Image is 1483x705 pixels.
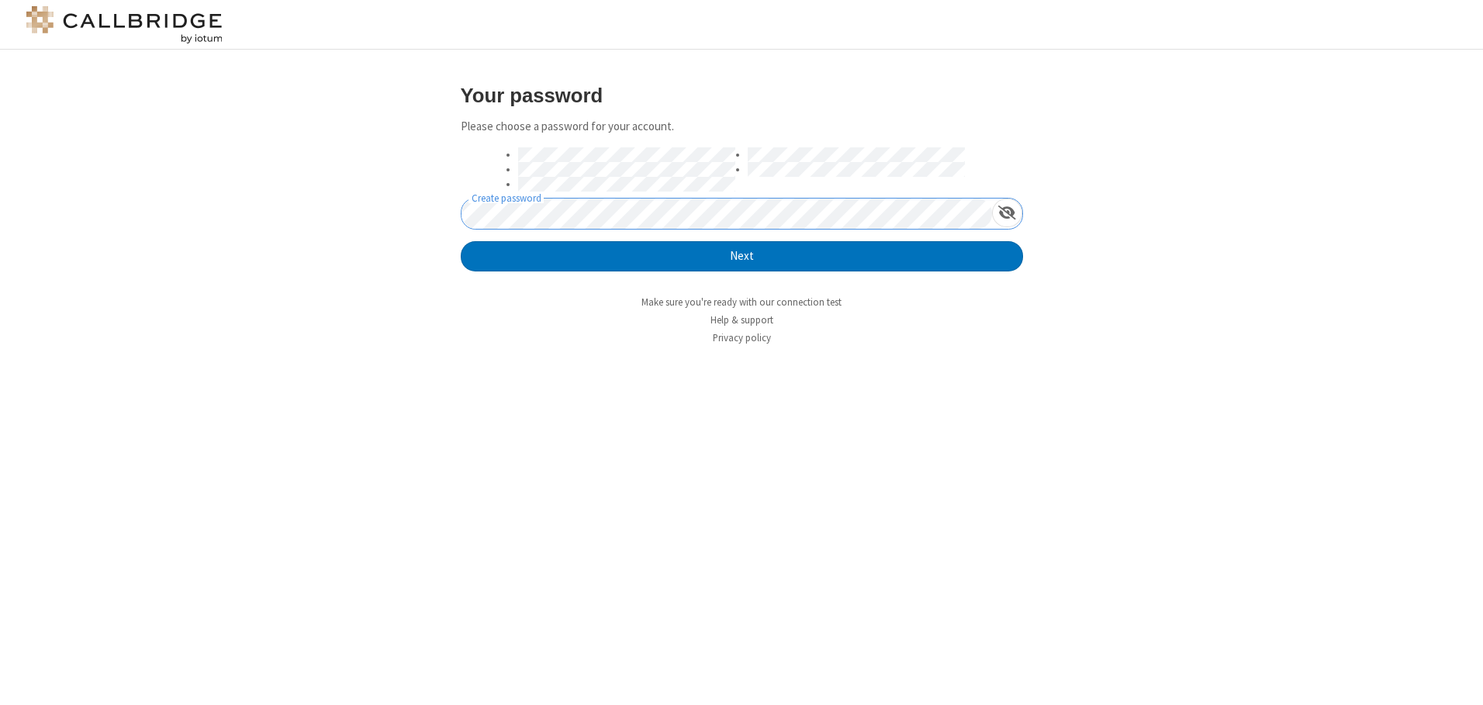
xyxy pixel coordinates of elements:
button: Next [461,241,1023,272]
a: Help & support [710,313,773,327]
h3: Your password [461,85,1023,106]
p: Please choose a password for your account. [461,118,1023,136]
div: Show password [992,199,1022,227]
input: Create password [461,199,992,229]
a: Make sure you're ready with our connection test [641,295,842,309]
a: Privacy policy [713,331,771,344]
img: logo@2x.png [23,6,225,43]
